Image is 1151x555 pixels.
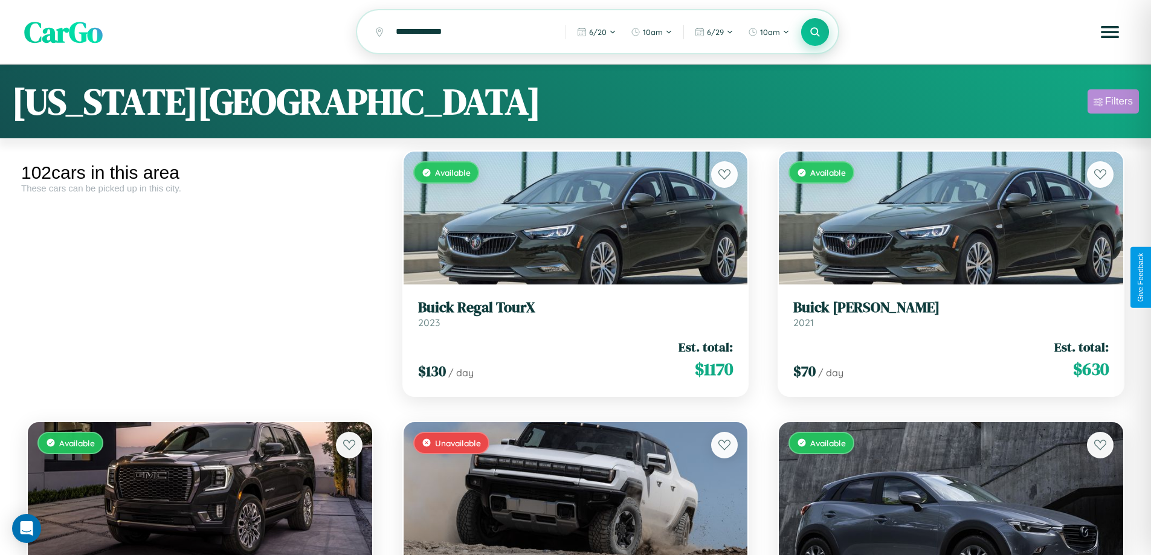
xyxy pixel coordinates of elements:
[59,438,95,448] span: Available
[418,361,446,381] span: $ 130
[625,22,679,42] button: 10am
[760,27,780,37] span: 10am
[21,183,379,193] div: These cars can be picked up in this city.
[793,299,1109,329] a: Buick [PERSON_NAME]2021
[418,299,733,329] a: Buick Regal TourX2023
[1054,338,1109,356] span: Est. total:
[435,438,481,448] span: Unavailable
[418,316,440,329] span: 2023
[695,357,733,381] span: $ 1170
[1136,253,1145,302] div: Give Feedback
[689,22,740,42] button: 6/29
[707,27,724,37] span: 6 / 29
[21,162,379,183] div: 102 cars in this area
[1073,357,1109,381] span: $ 630
[818,367,843,379] span: / day
[1093,15,1127,49] button: Open menu
[742,22,796,42] button: 10am
[1088,89,1139,114] button: Filters
[1105,95,1133,107] div: Filters
[448,367,474,379] span: / day
[435,167,471,178] span: Available
[12,514,41,543] div: Open Intercom Messenger
[679,338,733,356] span: Est. total:
[810,438,846,448] span: Available
[589,27,607,37] span: 6 / 20
[24,12,103,52] span: CarGo
[793,316,814,329] span: 2021
[12,77,541,126] h1: [US_STATE][GEOGRAPHIC_DATA]
[643,27,663,37] span: 10am
[571,22,622,42] button: 6/20
[810,167,846,178] span: Available
[793,299,1109,316] h3: Buick [PERSON_NAME]
[793,361,816,381] span: $ 70
[418,299,733,316] h3: Buick Regal TourX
